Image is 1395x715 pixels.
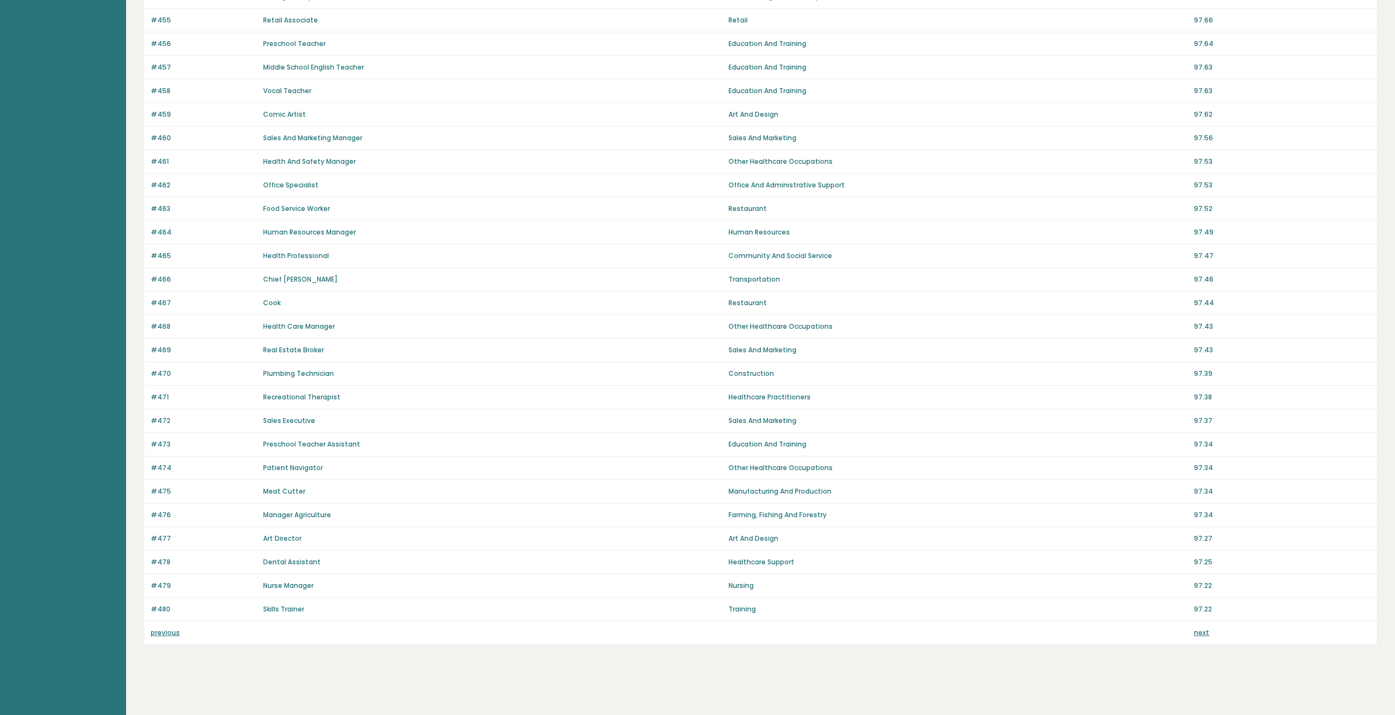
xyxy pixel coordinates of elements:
[151,510,257,520] p: #476
[151,392,257,402] p: #471
[151,557,257,567] p: #478
[728,534,1187,544] p: Art And Design
[151,133,257,143] p: #460
[151,227,257,237] p: #464
[1194,557,1370,567] p: 97.25
[263,534,301,543] a: Art Director
[1194,416,1370,426] p: 97.37
[728,133,1187,143] p: Sales And Marketing
[728,322,1187,331] p: Other Healthcare Occupations
[151,157,257,167] p: #461
[728,110,1187,119] p: Art And Design
[263,227,356,237] a: Human Resources Manager
[1194,345,1370,355] p: 97.43
[263,369,334,378] a: Plumbing Technician
[151,345,257,355] p: #469
[263,557,321,567] a: Dental Assistant
[151,86,257,96] p: #458
[728,204,1187,214] p: Restaurant
[151,487,257,496] p: #475
[728,15,1187,25] p: Retail
[728,86,1187,96] p: Education And Training
[1194,62,1370,72] p: 97.63
[263,157,356,166] a: Health And Safety Manager
[151,251,257,261] p: #465
[263,39,326,48] a: Preschool Teacher
[263,463,323,472] a: Patient Navigator
[263,392,340,402] a: Recreational Therapist
[1194,392,1370,402] p: 97.38
[1194,322,1370,331] p: 97.43
[728,487,1187,496] p: Manufacturing And Production
[1194,534,1370,544] p: 97.27
[1194,581,1370,591] p: 97.22
[728,251,1187,261] p: Community And Social Service
[263,487,305,496] a: Meat Cutter
[1194,463,1370,473] p: 97.34
[151,322,257,331] p: #468
[728,510,1187,520] p: Farming, Fishing And Forestry
[263,180,318,190] a: Office Specialist
[1194,274,1370,284] p: 97.46
[1194,180,1370,190] p: 97.53
[1194,110,1370,119] p: 97.62
[728,157,1187,167] p: Other Healthcare Occupations
[263,274,338,284] a: Chief [PERSON_NAME]
[151,581,257,591] p: #479
[151,62,257,72] p: #457
[1194,369,1370,379] p: 97.39
[1194,298,1370,308] p: 97.44
[263,581,314,590] a: Nurse Manager
[728,39,1187,49] p: Education And Training
[151,180,257,190] p: #462
[728,227,1187,237] p: Human Resources
[728,581,1187,591] p: Nursing
[1194,487,1370,496] p: 97.34
[263,15,318,25] a: Retail Associate
[1194,86,1370,96] p: 97.63
[151,15,257,25] p: #455
[1194,157,1370,167] p: 97.53
[1194,39,1370,49] p: 97.64
[263,416,315,425] a: Sales Executive
[263,251,329,260] a: Health Professional
[1194,510,1370,520] p: 97.34
[728,439,1187,449] p: Education And Training
[263,110,306,119] a: Comic Artist
[263,133,362,142] a: Sales And Marketing Manager
[151,534,257,544] p: #477
[151,416,257,426] p: #472
[1194,227,1370,237] p: 97.49
[728,604,1187,614] p: Training
[1194,204,1370,214] p: 97.52
[728,274,1187,284] p: Transportation
[728,369,1187,379] p: Construction
[728,345,1187,355] p: Sales And Marketing
[728,180,1187,190] p: Office And Administrative Support
[151,298,257,308] p: #467
[263,322,335,331] a: Health Care Manager
[151,39,257,49] p: #456
[1194,604,1370,614] p: 97.22
[728,392,1187,402] p: Healthcare Practitioners
[263,298,281,307] a: Cook
[151,463,257,473] p: #474
[728,557,1187,567] p: Healthcare Support
[263,345,324,354] a: Real Estate Broker
[1194,251,1370,261] p: 97.47
[151,110,257,119] p: #459
[151,369,257,379] p: #470
[263,86,311,95] a: Vocal Teacher
[151,204,257,214] p: #463
[151,604,257,614] p: #480
[1194,133,1370,143] p: 97.56
[1194,15,1370,25] p: 97.66
[1194,628,1209,637] a: next
[263,439,360,449] a: Preschool Teacher Assistant
[1194,439,1370,449] p: 97.34
[151,628,180,637] a: previous
[151,439,257,449] p: #473
[151,274,257,284] p: #466
[263,510,331,519] a: Manager Agriculture
[728,416,1187,426] p: Sales And Marketing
